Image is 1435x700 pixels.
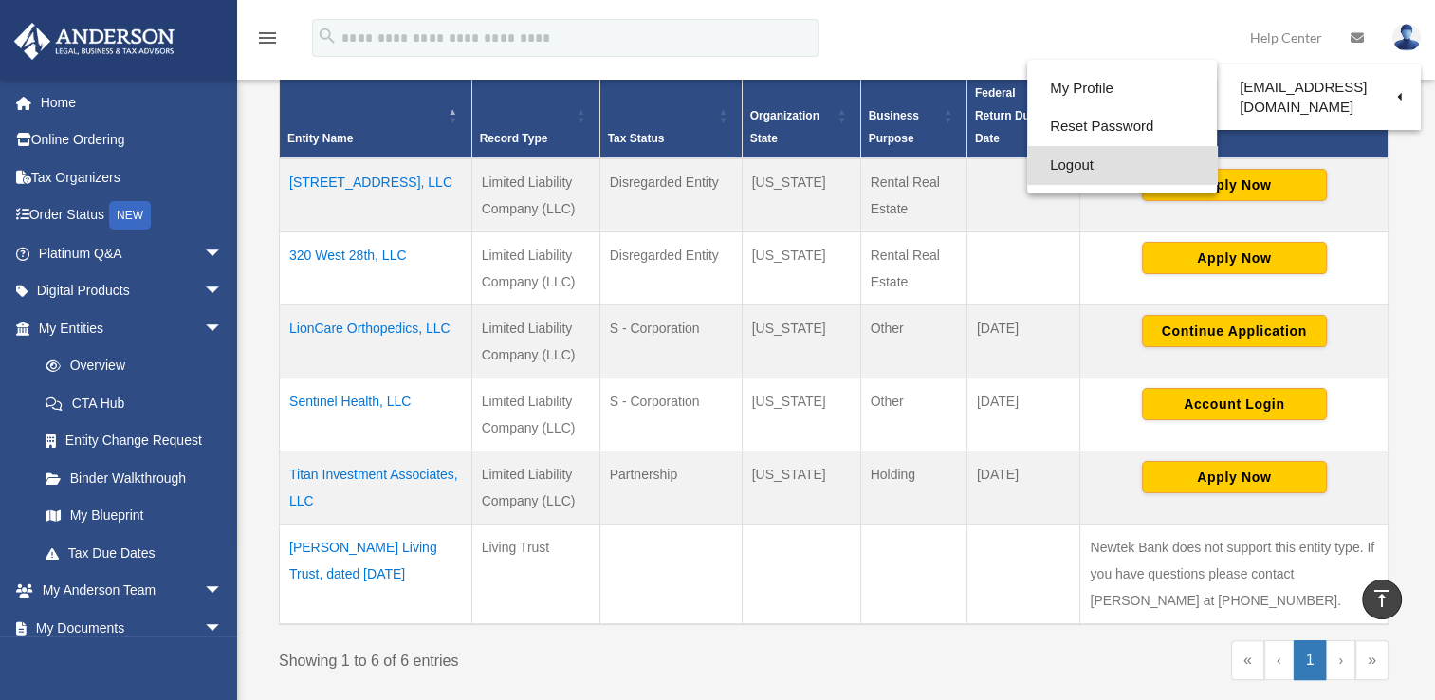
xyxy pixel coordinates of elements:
[280,73,472,158] th: Entity Name: Activate to invert sorting
[1362,580,1402,619] a: vertical_align_top
[471,451,599,524] td: Limited Liability Company (LLC)
[280,524,472,624] td: [PERSON_NAME] Living Trust, dated [DATE]
[1142,395,1327,410] a: Account Login
[27,384,242,422] a: CTA Hub
[27,422,242,460] a: Entity Change Request
[280,231,472,304] td: 320 West 28th, LLC
[480,132,548,145] span: Record Type
[280,378,472,451] td: Sentinel Health, LLC
[599,231,742,304] td: Disregarded Entity
[317,26,338,46] i: search
[13,83,251,121] a: Home
[1088,127,1359,150] div: Try Newtek Bank
[471,73,599,158] th: Record Type: Activate to sort
[109,201,151,230] div: NEW
[1027,146,1217,185] a: Logout
[287,132,353,145] span: Entity Name
[1371,587,1393,610] i: vertical_align_top
[742,73,860,158] th: Organization State: Activate to sort
[13,196,251,235] a: Order StatusNEW
[280,304,472,378] td: LionCare Orthopedics, LLC
[27,534,242,572] a: Tax Due Dates
[1142,169,1327,201] button: Apply Now
[869,109,919,145] span: Business Purpose
[742,231,860,304] td: [US_STATE]
[1027,107,1217,146] a: Reset Password
[471,378,599,451] td: Limited Liability Company (LLC)
[280,158,472,232] td: [STREET_ADDRESS], LLC
[1217,69,1421,125] a: [EMAIL_ADDRESS][DOMAIN_NAME]
[13,234,251,272] a: Platinum Q&Aarrow_drop_down
[204,309,242,348] span: arrow_drop_down
[204,272,242,311] span: arrow_drop_down
[742,451,860,524] td: [US_STATE]
[1142,242,1327,274] button: Apply Now
[204,609,242,648] span: arrow_drop_down
[1392,24,1421,51] img: User Pic
[13,272,251,310] a: Digital Productsarrow_drop_down
[1142,388,1327,420] button: Account Login
[256,27,279,49] i: menu
[204,572,242,611] span: arrow_drop_down
[966,73,1080,158] th: Federal Return Due Date: Activate to sort
[742,158,860,232] td: [US_STATE]
[204,234,242,273] span: arrow_drop_down
[750,109,819,145] span: Organization State
[13,609,251,647] a: My Documentsarrow_drop_down
[13,309,242,347] a: My Entitiesarrow_drop_down
[1142,315,1327,347] button: Continue Application
[471,524,599,624] td: Living Trust
[860,231,966,304] td: Rental Real Estate
[599,304,742,378] td: S - Corporation
[860,73,966,158] th: Business Purpose: Activate to sort
[599,158,742,232] td: Disregarded Entity
[13,121,251,159] a: Online Ordering
[966,378,1080,451] td: [DATE]
[280,451,472,524] td: Titan Investment Associates, LLC
[1231,640,1264,680] a: First
[471,304,599,378] td: Limited Liability Company (LLC)
[860,158,966,232] td: Rental Real Estate
[1080,524,1389,624] td: Newtek Bank does not support this entity type. If you have questions please contact [PERSON_NAME]...
[742,304,860,378] td: [US_STATE]
[608,132,665,145] span: Tax Status
[13,572,251,610] a: My Anderson Teamarrow_drop_down
[471,231,599,304] td: Limited Liability Company (LLC)
[742,378,860,451] td: [US_STATE]
[1027,69,1217,108] a: My Profile
[599,378,742,451] td: S - Corporation
[860,378,966,451] td: Other
[279,640,819,674] div: Showing 1 to 6 of 6 entries
[860,304,966,378] td: Other
[13,158,251,196] a: Tax Organizers
[1142,461,1327,493] button: Apply Now
[471,158,599,232] td: Limited Liability Company (LLC)
[966,451,1080,524] td: [DATE]
[599,73,742,158] th: Tax Status: Activate to sort
[256,33,279,49] a: menu
[27,347,232,385] a: Overview
[9,23,180,60] img: Anderson Advisors Platinum Portal
[975,86,1037,145] span: Federal Return Due Date
[27,459,242,497] a: Binder Walkthrough
[27,497,242,535] a: My Blueprint
[860,451,966,524] td: Holding
[966,304,1080,378] td: [DATE]
[599,451,742,524] td: Partnership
